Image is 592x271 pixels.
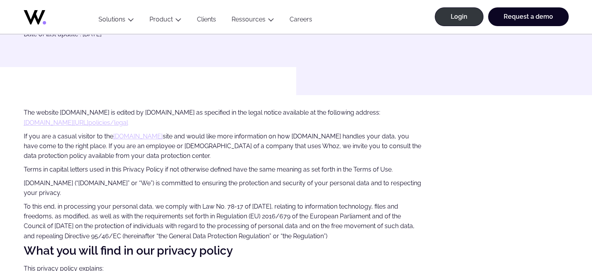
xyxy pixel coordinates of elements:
[114,119,128,126] a: legal
[282,16,320,26] a: Careers
[149,16,173,23] a: Product
[24,165,422,174] p: Terms in capital letters used in this Privacy Policy if not otherwise defined have the same meani...
[113,133,163,140] a: [DOMAIN_NAME]
[24,178,422,198] p: [DOMAIN_NAME] (“[DOMAIN_NAME]” or “We”) is committed to ensuring the protection and security of y...
[24,202,422,241] p: To this end, in processing your personal data, we comply with Law No. 78-17 of [DATE], relating t...
[488,7,569,26] a: Request a demo
[91,16,142,26] button: Solutions
[24,119,88,126] a: [DOMAIN_NAME][URL]
[435,7,483,26] a: Login
[88,119,114,126] a: policies/
[24,108,422,128] p: The website [DOMAIN_NAME] is edited by [DOMAIN_NAME] as specified in the legal notice available a...
[142,16,189,26] button: Product
[224,16,282,26] button: Ressources
[232,16,265,23] a: Ressources
[541,220,581,260] iframe: Chatbot
[24,244,233,257] strong: What you will find in our privacy policy
[24,131,422,161] p: If you are a casual visitor to the site and would like more information on how [DOMAIN_NAME] hand...
[189,16,224,26] a: Clients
